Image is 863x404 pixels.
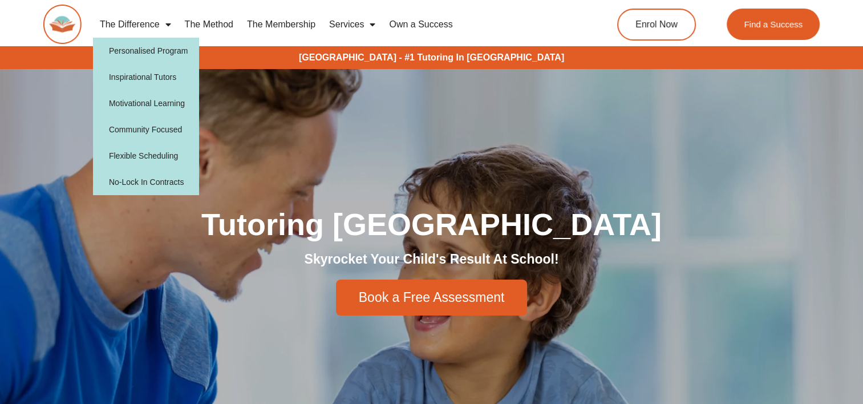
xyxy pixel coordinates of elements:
span: Book a Free Assessment [359,291,505,304]
ul: The Difference [93,38,200,195]
a: Book a Free Assessment [336,280,528,316]
a: The Method [178,11,240,38]
a: Enrol Now [617,9,696,41]
span: Find a Success [744,20,803,29]
iframe: Chat Widget [673,276,863,404]
a: Motivational Learning [93,90,200,116]
a: Own a Success [382,11,459,38]
nav: Menu [93,11,573,38]
a: Services [322,11,382,38]
a: Flexible Scheduling [93,143,200,169]
a: No-Lock In Contracts [93,169,200,195]
a: Community Focused [93,116,200,143]
span: Enrol Now [635,20,678,29]
a: Inspirational Tutors [93,64,200,90]
h1: Tutoring [GEOGRAPHIC_DATA] [112,209,751,240]
h2: Skyrocket Your Child's Result At School! [112,251,751,268]
a: The Difference [93,11,178,38]
a: Find a Success [727,9,820,40]
a: Personalised Program [93,38,200,64]
a: The Membership [240,11,322,38]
